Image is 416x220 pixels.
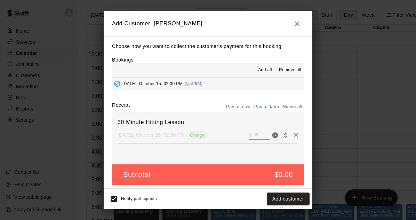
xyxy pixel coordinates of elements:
[270,132,280,138] span: Pay now
[224,101,253,112] button: Pay all now
[112,57,134,63] label: Bookings
[254,65,276,76] button: Add all
[123,170,150,179] h5: Subtotal
[279,67,301,74] span: Remove all
[185,81,203,86] span: (Current)
[121,196,157,201] span: Notify participants
[112,42,304,51] p: Choose how you want to collect the customer's payment for this booking
[118,131,185,138] p: [DATE], October 15: 02:30 PM
[104,11,312,36] h2: Add Customer: [PERSON_NAME]
[281,101,304,112] button: Waive all
[274,170,293,179] h5: $0.00
[112,79,122,89] button: Added - Collect Payment
[112,101,130,112] label: Receipt
[118,118,298,127] h6: 30 Minute Hitting Lesson
[253,101,281,112] button: Pay all later
[291,130,301,140] button: Remove
[276,65,304,76] button: Remove all
[122,81,183,86] span: [DATE], October 15: 02:30 PM
[280,132,291,138] span: Waive payment
[112,78,304,90] button: Added - Collect Payment[DATE], October 15: 02:30 PM(Current)
[267,193,310,205] button: Add customer
[258,67,272,74] span: Add all
[249,132,252,139] p: $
